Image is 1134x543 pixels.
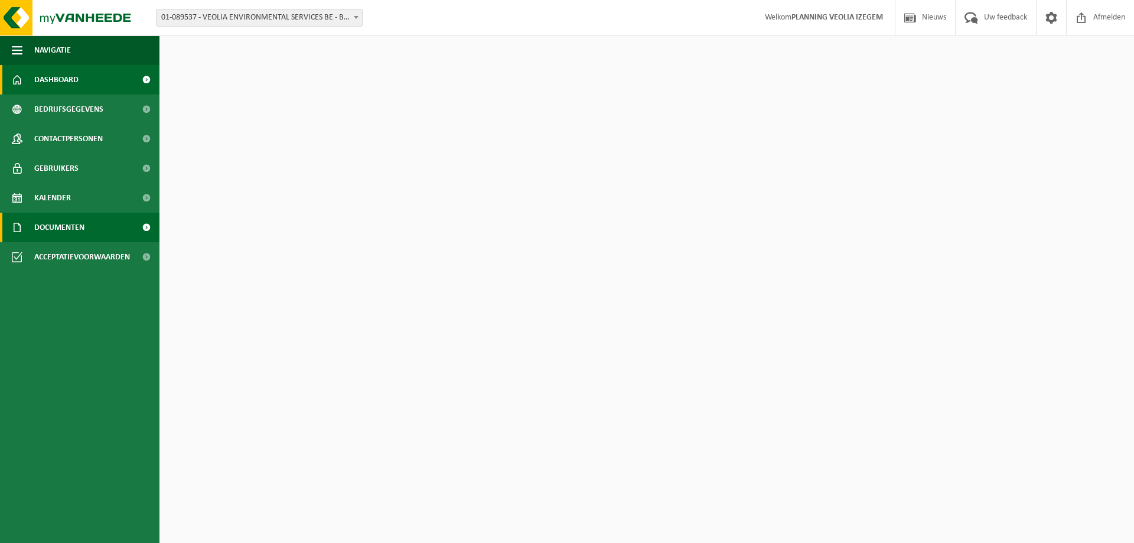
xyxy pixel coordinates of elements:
[34,242,130,272] span: Acceptatievoorwaarden
[791,13,883,22] strong: PLANNING VEOLIA IZEGEM
[34,183,71,213] span: Kalender
[34,35,71,65] span: Navigatie
[156,9,363,27] span: 01-089537 - VEOLIA ENVIRONMENTAL SERVICES BE - BEERSE
[34,124,103,154] span: Contactpersonen
[157,9,362,26] span: 01-089537 - VEOLIA ENVIRONMENTAL SERVICES BE - BEERSE
[34,213,84,242] span: Documenten
[34,95,103,124] span: Bedrijfsgegevens
[34,65,79,95] span: Dashboard
[34,154,79,183] span: Gebruikers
